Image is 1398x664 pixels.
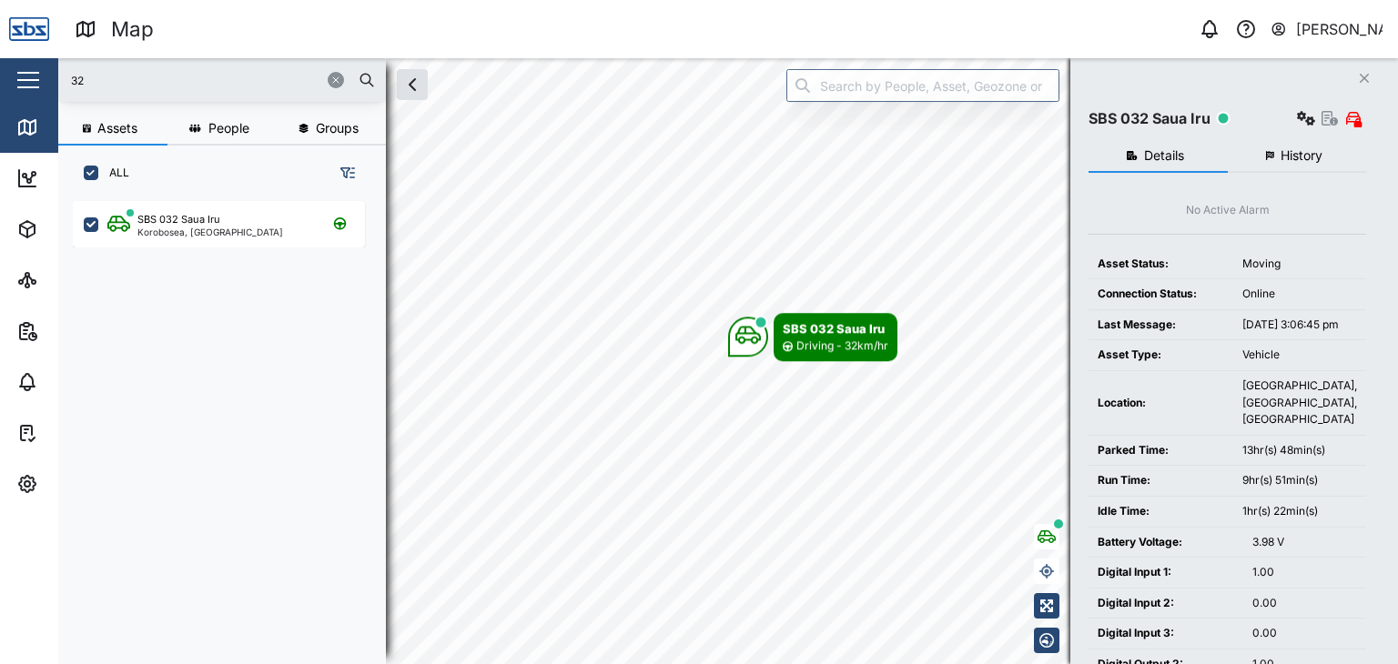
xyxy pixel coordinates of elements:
div: 1.00 [1252,564,1357,581]
canvas: Map [58,58,1398,664]
div: 0.00 [1252,595,1357,612]
span: Assets [97,122,137,135]
div: Moving [1242,256,1357,273]
img: Main Logo [9,9,49,49]
div: Map [47,117,88,137]
div: Digital Input 1: [1098,564,1234,581]
div: Last Message: [1098,317,1224,334]
div: Run Time: [1098,472,1224,489]
div: Settings [47,474,112,494]
div: Map [111,14,154,45]
span: People [208,122,249,135]
button: [PERSON_NAME] [1270,16,1383,42]
div: Map marker [728,313,897,361]
div: SBS 032 Saua Iru [1089,107,1211,130]
input: Search assets or drivers [69,66,375,94]
div: 9hr(s) 51min(s) [1242,472,1357,489]
div: Idle Time: [1098,503,1224,520]
div: grid [73,195,385,649]
div: Reports [47,321,109,341]
div: 1hr(s) 22min(s) [1242,503,1357,520]
span: History [1281,149,1322,162]
div: Parked Time: [1098,442,1224,459]
div: [DATE] 3:06:45 pm [1242,317,1357,334]
div: No Active Alarm [1186,202,1270,219]
div: Sites [47,270,91,290]
div: Connection Status: [1098,286,1224,303]
div: Asset Status: [1098,256,1224,273]
div: Korobosea, [GEOGRAPHIC_DATA] [137,227,283,236]
div: Vehicle [1242,347,1357,364]
div: SBS 032 Saua Iru [137,212,220,227]
div: 0.00 [1252,625,1357,642]
div: Dashboard [47,168,129,188]
input: Search by People, Asset, Geozone or Place [786,69,1059,102]
div: Tasks [47,423,97,443]
div: Location: [1098,395,1224,412]
div: Assets [47,219,104,239]
div: Asset Type: [1098,347,1224,364]
div: Driving - 32km/hr [796,337,888,355]
div: Alarms [47,372,104,392]
div: Battery Voltage: [1098,534,1234,551]
div: SBS 032 Saua Iru [783,319,888,337]
span: Groups [316,122,359,135]
div: [GEOGRAPHIC_DATA], [GEOGRAPHIC_DATA], [GEOGRAPHIC_DATA] [1242,377,1357,428]
div: Digital Input 3: [1098,625,1234,642]
div: 3.98 V [1252,534,1357,551]
div: 13hr(s) 48min(s) [1242,442,1357,459]
div: Online [1242,286,1357,303]
label: ALL [98,166,129,180]
div: [PERSON_NAME] [1296,18,1383,41]
div: Digital Input 2: [1098,595,1234,612]
span: Details [1144,149,1184,162]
